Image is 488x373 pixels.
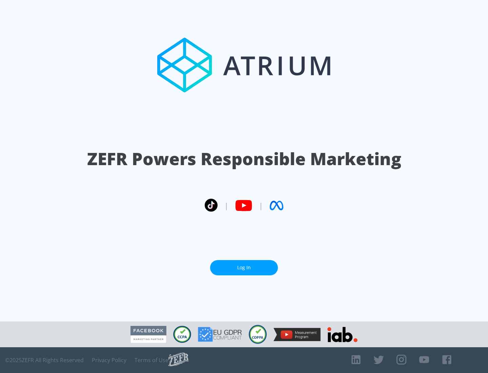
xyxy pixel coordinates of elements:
a: Terms of Use [135,357,168,364]
h1: ZEFR Powers Responsible Marketing [87,147,401,171]
img: CCPA Compliant [173,326,191,343]
span: | [259,200,263,211]
img: YouTube Measurement Program [273,328,321,341]
img: COPPA Compliant [249,325,267,344]
span: | [224,200,228,211]
a: Log In [210,260,278,275]
a: Privacy Policy [92,357,126,364]
span: © 2025 ZEFR All Rights Reserved [5,357,84,364]
img: GDPR Compliant [198,327,242,342]
img: Facebook Marketing Partner [130,326,166,343]
img: IAB [327,327,358,342]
